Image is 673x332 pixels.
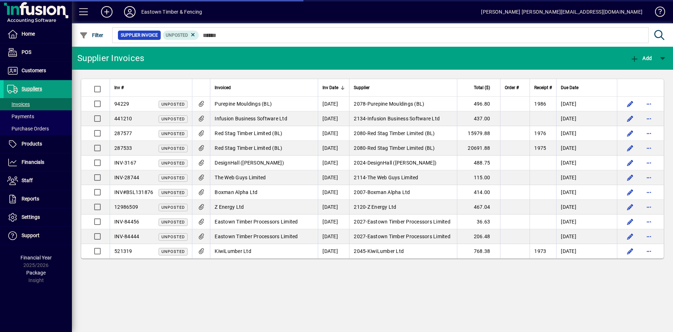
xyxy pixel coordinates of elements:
[22,49,31,55] span: POS
[7,114,34,119] span: Payments
[624,142,636,154] button: Edit
[322,84,345,92] div: Inv Date
[215,204,244,210] span: Z Energy Ltd
[643,245,655,257] button: More options
[457,126,500,141] td: 15979.88
[457,111,500,126] td: 437.00
[114,204,138,210] span: 12986509
[624,216,636,227] button: Edit
[7,126,49,132] span: Purchase Orders
[556,244,617,258] td: [DATE]
[367,116,440,121] span: Infusion Business Software Ltd
[215,84,231,92] span: Invoiced
[624,245,636,257] button: Edit
[114,175,139,180] span: INV-28744
[114,116,132,121] span: 441210
[624,98,636,110] button: Edit
[22,196,39,202] span: Reports
[161,117,185,121] span: Unposted
[367,234,450,239] span: Eastown Timber Processors Limited
[457,215,500,229] td: 36.63
[79,32,104,38] span: Filter
[457,141,500,156] td: 20691.88
[457,97,500,111] td: 496.80
[22,177,33,183] span: Staff
[22,31,35,37] span: Home
[354,84,370,92] span: Supplier
[215,84,313,92] div: Invoiced
[367,160,437,166] span: DesignHall ([PERSON_NAME])
[4,43,72,61] a: POS
[556,156,617,170] td: [DATE]
[561,84,613,92] div: Due Date
[349,185,457,200] td: -
[628,52,654,65] button: Add
[215,160,284,166] span: DesignHall ([PERSON_NAME])
[95,5,118,18] button: Add
[505,84,519,92] span: Order #
[354,116,366,121] span: 2134
[349,200,457,215] td: -
[349,97,457,111] td: -
[349,215,457,229] td: -
[367,204,397,210] span: Z Energy Ltd
[114,248,132,254] span: 521319
[318,200,349,215] td: [DATE]
[78,29,105,42] button: Filter
[7,101,30,107] span: Invoices
[118,5,141,18] button: Profile
[556,97,617,111] td: [DATE]
[215,234,298,239] span: Eastown Timber Processors Limited
[4,227,72,245] a: Support
[161,176,185,180] span: Unposted
[22,86,42,92] span: Suppliers
[114,234,139,239] span: INV-84444
[624,231,636,242] button: Edit
[161,161,185,166] span: Unposted
[624,186,636,198] button: Edit
[354,130,366,136] span: 2080
[457,156,500,170] td: 488.75
[215,101,272,107] span: Purepine Mouldings (BL)
[349,229,457,244] td: -
[354,204,366,210] span: 2120
[354,175,366,180] span: 2114
[367,175,418,180] span: The Web Guys Limited
[349,111,457,126] td: -
[367,248,404,254] span: KiwiLumber Ltd
[161,190,185,195] span: Unposted
[643,128,655,139] button: More options
[4,135,72,153] a: Products
[161,102,185,107] span: Unposted
[22,214,40,220] span: Settings
[4,110,72,123] a: Payments
[349,141,457,156] td: -
[215,130,282,136] span: Red Stag Timber Limited (BL)
[22,232,40,238] span: Support
[4,98,72,110] a: Invoices
[4,153,72,171] a: Financials
[114,130,132,136] span: 287577
[322,84,338,92] span: Inv Date
[166,33,188,38] span: Unposted
[534,145,546,151] span: 1975
[367,145,435,151] span: Red Stag Timber Limited (BL)
[457,170,500,185] td: 115.00
[114,101,129,107] span: 94229
[354,101,366,107] span: 2078
[318,185,349,200] td: [DATE]
[354,160,366,166] span: 2024
[474,84,490,92] span: Total ($)
[318,244,349,258] td: [DATE]
[556,215,617,229] td: [DATE]
[624,201,636,213] button: Edit
[318,215,349,229] td: [DATE]
[215,248,251,254] span: KiwiLumber Ltd
[354,219,366,225] span: 2027
[215,145,282,151] span: Red Stag Timber Limited (BL)
[534,248,546,254] span: 1973
[114,84,124,92] span: Inv #
[505,84,525,92] div: Order #
[4,208,72,226] a: Settings
[4,123,72,135] a: Purchase Orders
